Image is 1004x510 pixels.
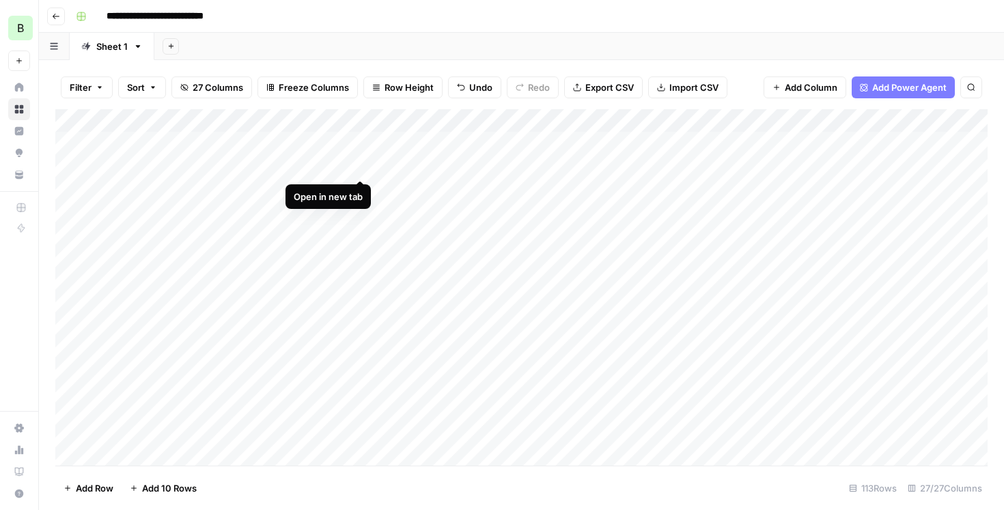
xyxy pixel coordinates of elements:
div: 27/27 Columns [902,477,988,499]
a: Browse [8,98,30,120]
div: Open in new tab [294,190,363,203]
span: Filter [70,81,92,94]
span: Add Power Agent [872,81,947,94]
button: Add Power Agent [852,76,955,98]
span: Row Height [385,81,434,94]
a: Home [8,76,30,98]
button: Workspace: Blindspot [8,11,30,45]
a: Usage [8,439,30,461]
button: Add Row [55,477,122,499]
span: Freeze Columns [279,81,349,94]
div: 113 Rows [843,477,902,499]
span: 27 Columns [193,81,243,94]
button: Export CSV [564,76,643,98]
span: Add Column [785,81,837,94]
span: Sort [127,81,145,94]
button: Undo [448,76,501,98]
span: Add 10 Rows [142,481,197,495]
div: Sheet 1 [96,40,128,53]
span: Import CSV [669,81,719,94]
button: Filter [61,76,113,98]
button: 27 Columns [171,76,252,98]
span: Export CSV [585,81,634,94]
a: Settings [8,417,30,439]
span: Add Row [76,481,113,495]
button: Row Height [363,76,443,98]
a: Your Data [8,164,30,186]
button: Add Column [764,76,846,98]
button: Freeze Columns [257,76,358,98]
a: Learning Hub [8,461,30,483]
span: Undo [469,81,492,94]
a: Opportunities [8,142,30,164]
button: Add 10 Rows [122,477,205,499]
span: Redo [528,81,550,94]
span: B [17,20,24,36]
button: Sort [118,76,166,98]
a: Sheet 1 [70,33,154,60]
button: Redo [507,76,559,98]
button: Import CSV [648,76,727,98]
button: Help + Support [8,483,30,505]
a: Insights [8,120,30,142]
